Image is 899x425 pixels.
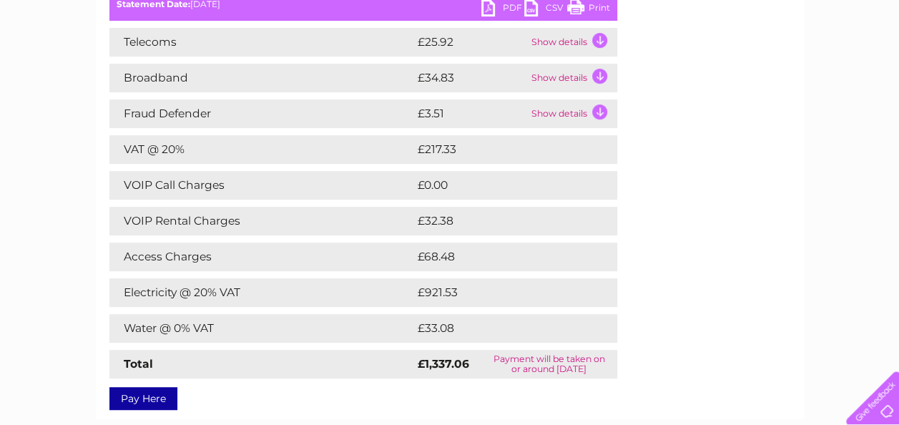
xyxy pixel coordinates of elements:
[418,357,469,371] strong: £1,337.06
[109,278,414,307] td: Electricity @ 20% VAT
[683,61,714,72] a: Energy
[414,243,589,271] td: £68.48
[775,61,795,72] a: Blog
[414,28,528,57] td: £25.92
[414,171,584,200] td: £0.00
[124,357,153,371] strong: Total
[481,350,616,378] td: Payment will be taken on or around [DATE]
[647,61,674,72] a: Water
[414,207,588,235] td: £32.38
[109,99,414,128] td: Fraud Defender
[109,171,414,200] td: VOIP Call Charges
[109,207,414,235] td: VOIP Rental Charges
[109,28,414,57] td: Telecoms
[414,278,591,307] td: £921.53
[804,61,839,72] a: Contact
[629,7,728,25] a: 0333 014 3131
[109,64,414,92] td: Broadband
[414,99,528,128] td: £3.51
[528,28,617,57] td: Show details
[414,135,590,164] td: £217.33
[414,314,589,343] td: £33.08
[528,99,617,128] td: Show details
[109,387,177,410] a: Pay Here
[528,64,617,92] td: Show details
[414,64,528,92] td: £34.83
[31,37,104,81] img: logo.png
[109,314,414,343] td: Water @ 0% VAT
[109,243,414,271] td: Access Charges
[723,61,766,72] a: Telecoms
[852,61,885,72] a: Log out
[112,8,788,69] div: Clear Business is a trading name of Verastar Limited (registered in [GEOGRAPHIC_DATA] No. 3667643...
[109,135,414,164] td: VAT @ 20%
